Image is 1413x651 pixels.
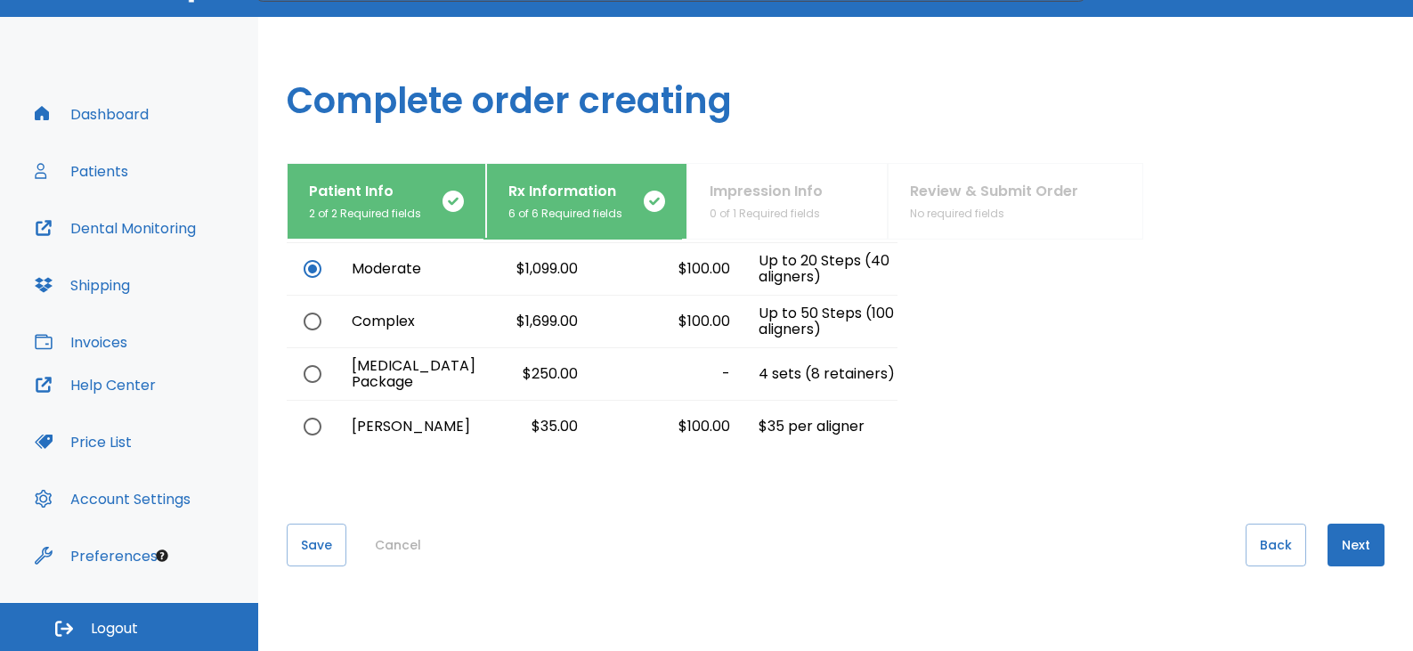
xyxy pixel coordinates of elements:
[592,243,744,295] div: $100.00
[287,524,346,566] button: Save
[24,207,207,249] button: Dental Monitoring
[337,243,439,295] div: Moderate
[24,534,168,577] button: Preferences
[24,420,142,463] button: Price List
[439,243,591,295] div: $1,099.00
[592,401,744,452] div: $100.00
[24,264,141,306] button: Shipping
[309,181,421,202] p: Patient Info
[508,206,622,222] p: 6 of 6 Required fields
[337,401,439,452] div: [PERSON_NAME]
[91,619,138,639] span: Logout
[744,348,897,400] div: 4 sets (8 retainers)
[258,17,1413,163] h1: Complete order creating
[24,363,166,406] button: Help Center
[1328,524,1385,566] button: Next
[508,181,622,202] p: Rx Information
[24,477,201,520] button: Account Settings
[24,321,138,363] button: Invoices
[439,401,591,452] div: $35.00
[337,296,439,347] div: Complex
[439,296,591,347] div: $1,699.00
[368,524,428,566] button: Cancel
[309,206,421,222] p: 2 of 2 Required fields
[592,348,744,400] div: -
[154,548,170,564] div: Tooltip anchor
[337,348,439,400] div: [MEDICAL_DATA] Package
[1246,524,1306,566] button: Back
[744,243,897,295] div: Up to 20 Steps (40 aligners)
[744,296,897,347] div: Up to 50 Steps (100 aligners)
[592,296,744,347] div: $100.00
[24,93,159,135] button: Dashboard
[744,401,897,452] div: $35 per aligner
[24,150,139,192] button: Patients
[439,348,591,400] div: $250.00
